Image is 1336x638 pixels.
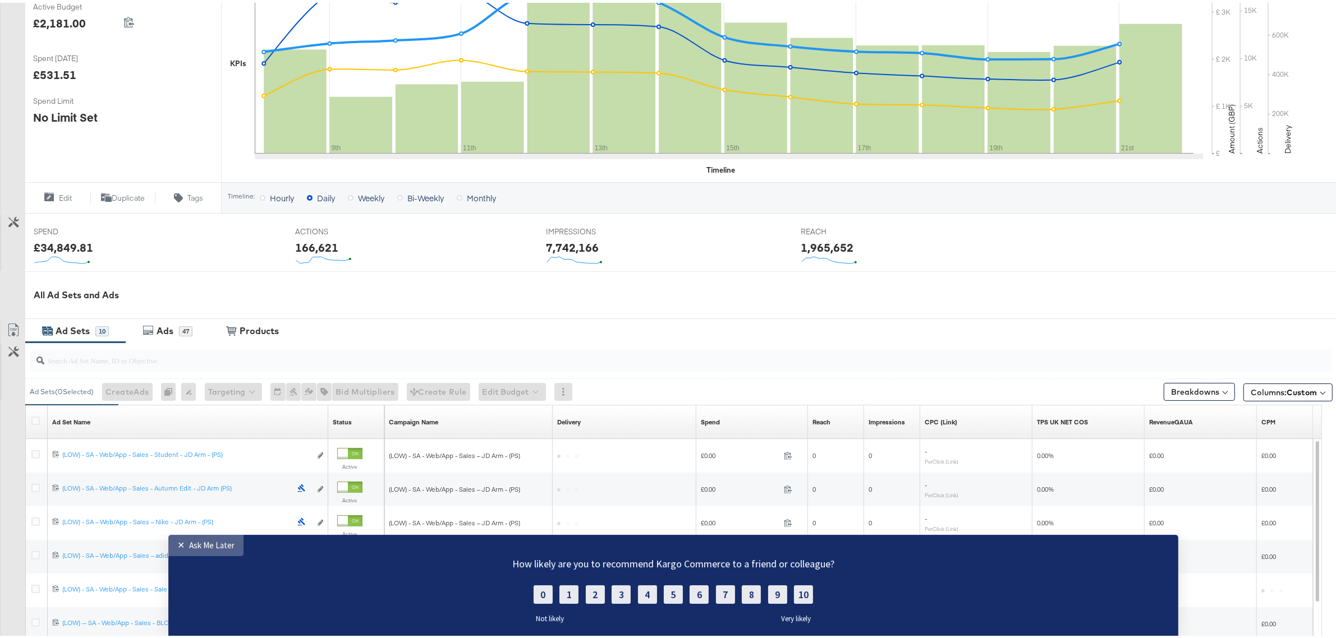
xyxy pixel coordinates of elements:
[925,415,957,424] div: CPC (Link)
[1037,482,1054,491] span: 0.00%
[389,415,438,424] a: Your campaign name.
[869,415,905,424] div: Impressions
[155,188,221,202] button: Tags
[1261,415,1275,424] div: CPM
[389,449,520,457] span: (LOW) - SA - Web/App - Sales – JD Arm - (PS)
[56,322,90,335] div: Ad Sets
[62,481,291,493] a: (LOW) - SA - Web/App - Sales - Autumn Edit - JD Arm (PS)
[586,50,605,69] label: 2
[389,482,520,491] span: (LOW) - SA - Web/App - Sales – JD Arm - (PS)
[62,515,291,526] a: (LOW) - SA – Web/App - Sales – Nike - JD Arm - (PS)
[177,4,189,16] div: ✕
[1261,415,1275,424] a: The average cost you've paid to have 1,000 impressions of your ad.
[801,224,885,234] span: REACH
[62,481,291,490] div: (LOW) - SA - Web/App - Sales - Autumn Edit - JD Arm (PS)
[768,50,787,69] label: 9
[295,237,338,253] div: 166,621
[1261,449,1276,457] span: £0.00
[33,107,98,123] div: No Limit Set
[527,79,564,89] label: Not likely
[95,323,109,334] div: 10
[477,22,870,35] div: How likely are you to recommend Kargo Commerce to a friend or colleague?
[52,415,90,424] a: Your Ad Set name.
[869,482,872,491] span: 0
[1251,384,1317,395] span: Columns:
[690,50,709,69] label: 6
[62,515,291,524] div: (LOW) - SA – Web/App - Sales – Nike - JD Arm - (PS)
[925,444,927,452] span: -
[112,190,145,201] span: Duplicate
[701,415,720,424] a: The total amount spent to date.
[869,516,872,524] span: 0
[557,415,581,424] div: Delivery
[33,64,76,80] div: £531.51
[189,5,235,16] div: Ask Me Later
[389,415,438,424] div: Campaign Name
[30,384,94,394] div: Ad Sets ( 0 Selected)
[812,449,816,457] span: 0
[869,449,872,457] span: 0
[389,516,520,524] span: (LOW) - SA - Web/App - Sales – JD Arm - (PS)
[333,415,352,424] a: Shows the current state of your Ad Set.
[812,415,830,424] a: The number of people your ad was served to.
[295,224,379,234] span: ACTIONS
[1164,380,1235,398] button: Breakdowns
[925,511,927,520] span: -
[925,523,958,529] sub: Per Click (Link)
[1149,449,1164,457] span: £0.00
[1037,449,1054,457] span: 0.00%
[62,447,311,459] a: (LOW) - SA - Web/App - Sales - Student - JD Arm - (PS)
[34,237,93,253] div: £34,849.81
[333,415,352,424] div: Status
[1037,516,1054,524] span: 0.00%
[716,50,735,69] label: 7
[812,482,816,491] span: 0
[701,482,779,491] span: £0.00
[1149,482,1164,491] span: £0.00
[34,224,118,234] span: SPEND
[33,50,117,61] span: Spent [DATE]
[59,190,72,201] span: Edit
[230,56,246,66] div: KPIs
[33,93,117,104] span: Spend Limit
[317,189,335,201] span: Daily
[557,415,581,424] a: Reflects the ability of your Ad Set to achieve delivery based on ad states, schedule and budget.
[1037,415,1088,424] div: TPS UK NET COS
[794,50,813,69] label: 10
[25,188,90,202] button: Edit
[546,224,630,234] span: IMPRESSIONS
[179,323,192,334] div: 47
[358,189,384,201] span: Weekly
[1149,516,1164,524] span: £0.00
[52,415,90,424] div: Ad Set Name
[707,162,736,173] div: Timeline
[701,415,720,424] div: Spend
[812,415,830,424] div: Reach
[1283,122,1293,151] text: Delivery
[33,12,86,29] div: £2,181.00
[1255,124,1265,151] text: Actions
[270,189,294,201] span: Hourly
[1261,482,1276,491] span: £0.00
[664,50,683,69] label: 5
[337,460,362,468] label: Active
[925,455,958,462] sub: Per Click (Link)
[546,237,599,253] div: 7,742,166
[1149,415,1193,424] div: RevenueGAUA
[157,322,173,335] div: Ads
[337,528,362,535] label: Active
[227,189,255,197] div: Timeline:
[925,415,957,424] a: The average cost for each link click you've received from your ad.
[240,322,279,335] div: Products
[1243,381,1333,399] button: Columns:Custom
[869,415,905,424] a: The number of times your ad was served. On mobile apps an ad is counted as served the first time ...
[407,189,444,201] span: Bi-Weekly
[781,79,819,89] label: Very likely
[534,50,553,69] label: 0
[925,478,927,486] span: -
[638,50,657,69] label: 4
[559,50,579,69] label: 1
[742,50,761,69] label: 8
[1149,415,1193,424] a: GA Revenue
[1287,385,1317,395] span: Custom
